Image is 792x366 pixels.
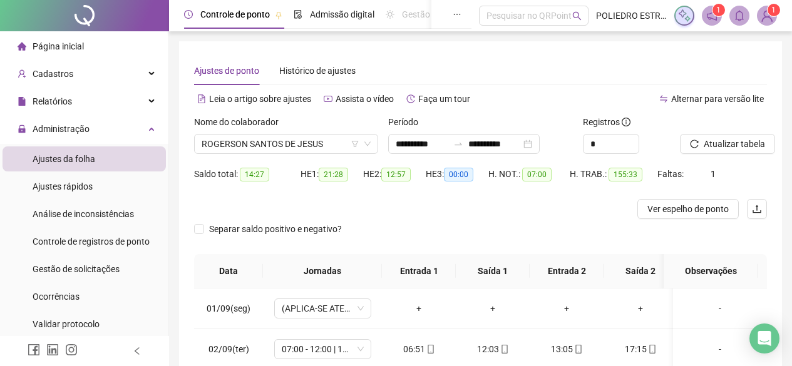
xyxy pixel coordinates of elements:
[456,254,530,288] th: Saída 1
[208,344,249,354] span: 02/09(ter)
[614,302,667,315] div: +
[768,4,780,16] sup: Atualize o seu contato no menu Meus Dados
[194,167,301,181] div: Saldo total:
[282,340,364,358] span: 07:00 - 12:00 | 13:00 - 17:00
[659,94,668,103] span: swap
[499,345,509,353] span: mobile
[716,6,721,14] span: 1
[33,264,120,274] span: Gestão de solicitações
[46,343,59,356] span: linkedin
[209,94,311,104] span: Leia o artigo sobre ajustes
[680,134,775,154] button: Atualizar tabela
[683,342,757,356] div: -
[622,118,630,126] span: info-circle
[194,254,263,288] th: Data
[33,124,90,134] span: Administração
[310,9,374,19] span: Admissão digital
[301,167,363,181] div: HE 1:
[488,167,570,181] div: H. NOT.:
[202,135,371,153] span: ROGERSON SANTOS DE JESUS
[133,347,141,355] span: left
[466,342,520,356] div: 12:03
[33,69,73,79] span: Cadastros
[453,139,463,149] span: to
[33,41,84,51] span: Página inicial
[683,302,757,315] div: -
[444,168,473,181] span: 00:00
[33,292,80,302] span: Ocorrências
[540,302,594,315] div: +
[18,125,26,133] span: lock
[712,4,725,16] sup: 1
[363,167,426,181] div: HE 2:
[18,97,26,106] span: file
[324,94,332,103] span: youtube
[711,169,716,179] span: 1
[752,204,762,214] span: upload
[637,199,739,219] button: Ver espelho de ponto
[18,69,26,78] span: user-add
[570,167,657,181] div: H. TRAB.:
[674,264,748,278] span: Observações
[18,42,26,51] span: home
[453,10,461,19] span: ellipsis
[677,9,691,23] img: sparkle-icon.fc2bf0ac1784a2077858766a79e2daf3.svg
[609,168,642,181] span: 155:33
[466,302,520,315] div: +
[240,168,269,181] span: 14:27
[392,302,446,315] div: +
[194,115,287,129] label: Nome do colaborador
[418,94,470,104] span: Faça um tour
[425,345,435,353] span: mobile
[33,209,134,219] span: Análise de inconsistências
[279,66,356,76] span: Histórico de ajustes
[706,10,717,21] span: notification
[263,254,382,288] th: Jornadas
[194,66,259,76] span: Ajustes de ponto
[65,343,78,356] span: instagram
[388,115,426,129] label: Período
[614,342,667,356] div: 17:15
[572,11,582,21] span: search
[204,222,347,236] span: Separar saldo positivo e negativo?
[200,9,270,19] span: Controle de ponto
[657,169,686,179] span: Faltas:
[704,137,765,151] span: Atualizar tabela
[453,139,463,149] span: swap-right
[294,10,302,19] span: file-done
[734,10,745,21] span: bell
[583,115,630,129] span: Registros
[364,140,371,148] span: down
[386,10,394,19] span: sun
[197,94,206,103] span: file-text
[33,154,95,164] span: Ajustes da folha
[530,254,604,288] th: Entrada 2
[207,303,250,313] span: 01/09(seg)
[392,342,446,356] div: 06:51
[33,181,93,191] span: Ajustes rápidos
[749,323,779,353] div: Open Intercom Messenger
[28,343,40,356] span: facebook
[319,168,348,181] span: 21:28
[33,236,150,247] span: Controle de registros de ponto
[596,9,667,23] span: POLIEDRO ESTRUTURAS METALICAS
[282,299,364,318] span: (APLICA-SE ATESTADO)
[336,94,394,104] span: Assista o vídeo
[351,140,359,148] span: filter
[647,345,657,353] span: mobile
[771,6,776,14] span: 1
[540,342,594,356] div: 13:05
[33,319,100,329] span: Validar protocolo
[671,94,764,104] span: Alternar para versão lite
[690,140,699,148] span: reload
[664,254,758,288] th: Observações
[275,11,282,19] span: pushpin
[406,94,415,103] span: history
[381,168,411,181] span: 12:57
[426,167,488,181] div: HE 3:
[522,168,552,181] span: 07:00
[402,9,465,19] span: Gestão de férias
[573,345,583,353] span: mobile
[647,202,729,216] span: Ver espelho de ponto
[604,254,677,288] th: Saída 2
